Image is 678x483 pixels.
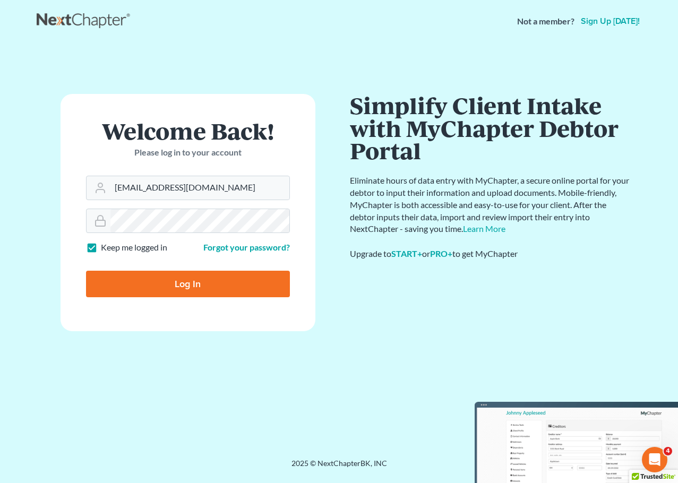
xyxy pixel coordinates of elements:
a: PRO+ [430,248,452,258]
h1: Simplify Client Intake with MyChapter Debtor Portal [350,94,631,162]
p: Please log in to your account [86,146,290,159]
input: Email Address [110,176,289,200]
input: Log In [86,271,290,297]
a: START+ [391,248,422,258]
a: Forgot your password? [203,242,290,252]
strong: Not a member? [517,15,574,28]
a: Sign up [DATE]! [579,17,642,25]
h1: Welcome Back! [86,119,290,142]
span: 4 [664,447,672,455]
a: Learn More [463,223,505,234]
iframe: Intercom live chat [642,447,667,472]
div: 2025 © NextChapterBK, INC [37,458,642,477]
p: Eliminate hours of data entry with MyChapter, a secure online portal for your debtor to input the... [350,175,631,235]
div: Upgrade to or to get MyChapter [350,248,631,260]
label: Keep me logged in [101,241,167,254]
